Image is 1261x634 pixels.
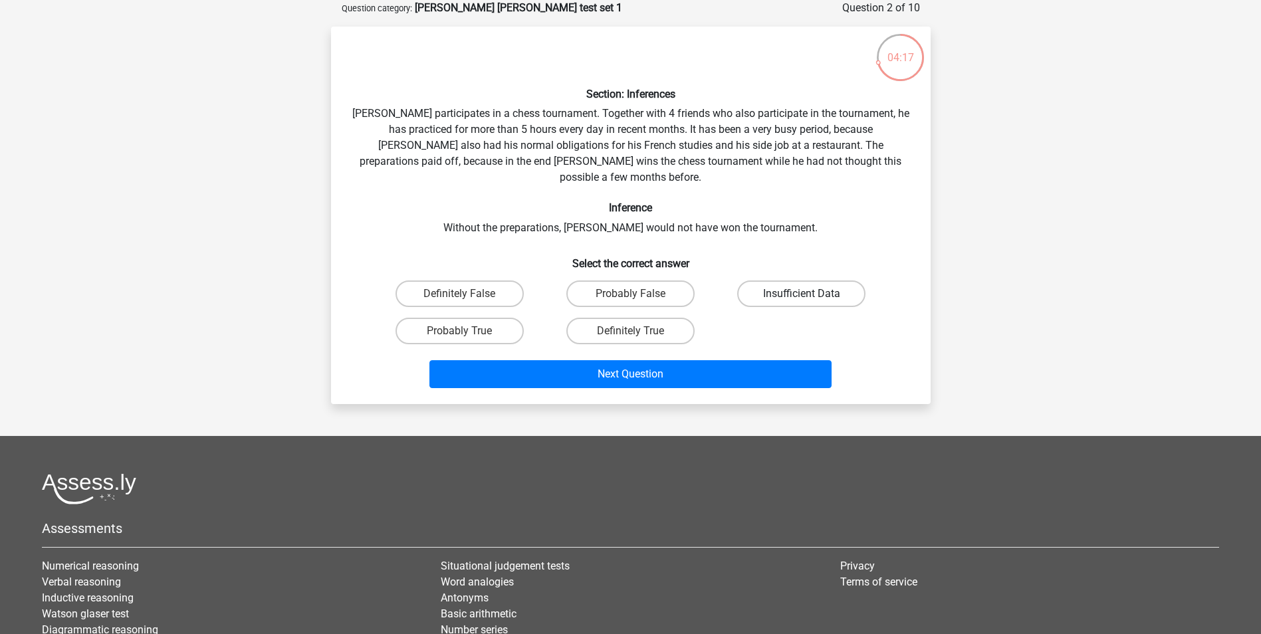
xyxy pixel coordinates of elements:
[441,560,570,572] a: Situational judgement tests
[840,560,875,572] a: Privacy
[396,318,524,344] label: Probably True
[42,576,121,588] a: Verbal reasoning
[352,247,909,270] h6: Select the correct answer
[396,280,524,307] label: Definitely False
[42,560,139,572] a: Numerical reasoning
[441,591,489,604] a: Antonyms
[415,1,622,14] strong: [PERSON_NAME] [PERSON_NAME] test set 1
[737,280,865,307] label: Insufficient Data
[42,520,1219,536] h5: Assessments
[429,360,832,388] button: Next Question
[840,576,917,588] a: Terms of service
[352,88,909,100] h6: Section: Inferences
[342,3,412,13] small: Question category:
[42,591,134,604] a: Inductive reasoning
[441,607,516,620] a: Basic arithmetic
[42,607,129,620] a: Watson glaser test
[42,473,136,504] img: Assessly logo
[441,576,514,588] a: Word analogies
[352,201,909,214] h6: Inference
[875,33,925,66] div: 04:17
[566,280,695,307] label: Probably False
[336,37,925,393] div: [PERSON_NAME] participates in a chess tournament. Together with 4 friends who also participate in...
[566,318,695,344] label: Definitely True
